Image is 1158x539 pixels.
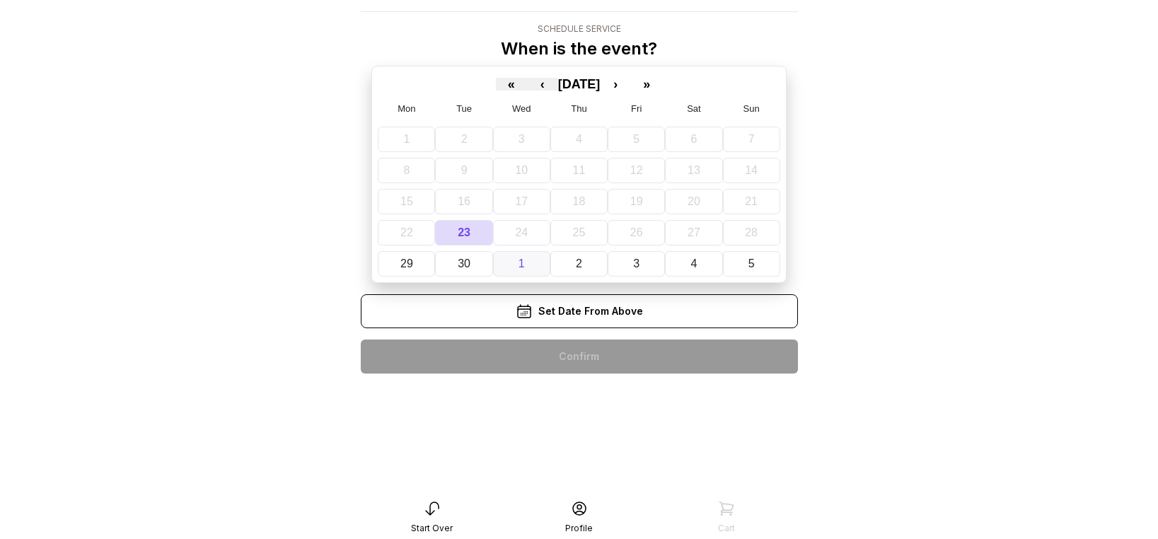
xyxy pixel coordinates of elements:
button: September 13, 2025 [665,158,722,183]
abbr: September 8, 2025 [403,164,410,176]
span: [DATE] [558,77,601,91]
button: September 9, 2025 [435,158,492,183]
button: September 7, 2025 [723,127,780,152]
button: « [496,78,527,91]
button: October 4, 2025 [665,251,722,277]
abbr: Saturday [687,103,701,114]
button: September 12, 2025 [608,158,665,183]
abbr: Friday [631,103,642,114]
button: October 2, 2025 [550,251,608,277]
button: September 24, 2025 [493,220,550,245]
button: September 30, 2025 [435,251,492,277]
abbr: September 22, 2025 [400,226,413,238]
abbr: Thursday [571,103,586,114]
button: September 20, 2025 [665,189,722,214]
button: September 10, 2025 [493,158,550,183]
abbr: October 5, 2025 [748,257,755,269]
button: September 27, 2025 [665,220,722,245]
button: September 21, 2025 [723,189,780,214]
abbr: October 2, 2025 [576,257,582,269]
abbr: September 10, 2025 [515,164,528,176]
abbr: September 16, 2025 [458,195,470,207]
button: September 14, 2025 [723,158,780,183]
abbr: Monday [398,103,415,114]
abbr: Sunday [743,103,760,114]
button: September 22, 2025 [378,220,435,245]
button: September 8, 2025 [378,158,435,183]
abbr: September 21, 2025 [745,195,758,207]
abbr: September 7, 2025 [748,133,755,145]
abbr: September 17, 2025 [515,195,528,207]
abbr: September 4, 2025 [576,133,582,145]
abbr: September 24, 2025 [515,226,528,238]
button: September 3, 2025 [493,127,550,152]
abbr: September 18, 2025 [573,195,586,207]
button: October 3, 2025 [608,251,665,277]
button: September 25, 2025 [550,220,608,245]
button: September 15, 2025 [378,189,435,214]
button: September 6, 2025 [665,127,722,152]
button: September 18, 2025 [550,189,608,214]
button: September 11, 2025 [550,158,608,183]
abbr: September 29, 2025 [400,257,413,269]
button: September 4, 2025 [550,127,608,152]
div: Cart [718,523,735,534]
button: › [600,78,631,91]
button: September 2, 2025 [435,127,492,152]
button: September 17, 2025 [493,189,550,214]
abbr: September 1, 2025 [403,133,410,145]
button: September 28, 2025 [723,220,780,245]
button: September 19, 2025 [608,189,665,214]
abbr: September 27, 2025 [688,226,700,238]
abbr: September 30, 2025 [458,257,470,269]
div: Schedule Service [501,23,657,35]
abbr: September 12, 2025 [630,164,643,176]
abbr: September 15, 2025 [400,195,413,207]
button: [DATE] [558,78,601,91]
abbr: October 3, 2025 [633,257,639,269]
abbr: October 1, 2025 [519,257,525,269]
abbr: September 3, 2025 [519,133,525,145]
abbr: September 11, 2025 [573,164,586,176]
button: » [631,78,662,91]
abbr: September 5, 2025 [633,133,639,145]
button: ‹ [527,78,558,91]
p: When is the event? [501,37,657,60]
div: Profile [565,523,593,534]
button: September 1, 2025 [378,127,435,152]
button: October 5, 2025 [723,251,780,277]
button: September 16, 2025 [435,189,492,214]
abbr: September 28, 2025 [745,226,758,238]
abbr: Tuesday [456,103,472,114]
abbr: September 19, 2025 [630,195,643,207]
button: September 29, 2025 [378,251,435,277]
abbr: September 2, 2025 [461,133,468,145]
button: September 5, 2025 [608,127,665,152]
abbr: September 9, 2025 [461,164,468,176]
abbr: September 23, 2025 [458,226,470,238]
div: Set Date From Above [361,294,798,328]
abbr: Wednesday [512,103,531,114]
div: Start Over [411,523,453,534]
abbr: September 25, 2025 [573,226,586,238]
abbr: September 26, 2025 [630,226,643,238]
button: October 1, 2025 [493,251,550,277]
abbr: October 4, 2025 [690,257,697,269]
abbr: September 13, 2025 [688,164,700,176]
abbr: September 20, 2025 [688,195,700,207]
abbr: September 6, 2025 [690,133,697,145]
button: September 23, 2025 [435,220,492,245]
button: September 26, 2025 [608,220,665,245]
abbr: September 14, 2025 [745,164,758,176]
